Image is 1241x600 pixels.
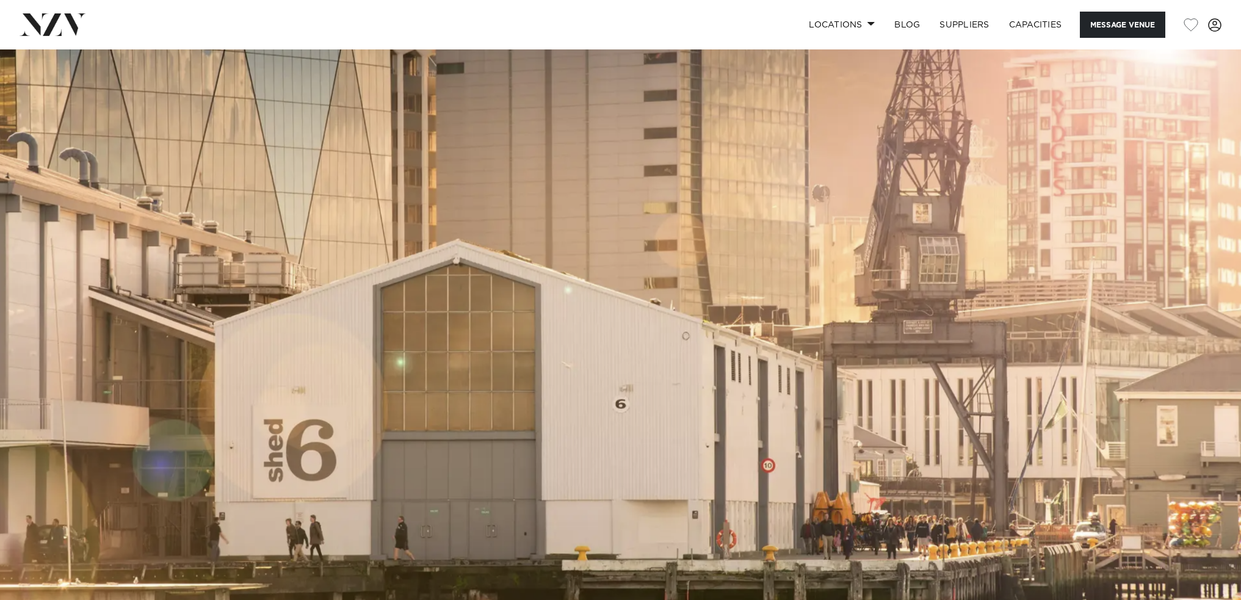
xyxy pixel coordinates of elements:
a: Locations [799,12,885,38]
img: nzv-logo.png [20,13,86,35]
a: SUPPLIERS [930,12,999,38]
a: BLOG [885,12,930,38]
a: Capacities [999,12,1072,38]
button: Message Venue [1080,12,1165,38]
